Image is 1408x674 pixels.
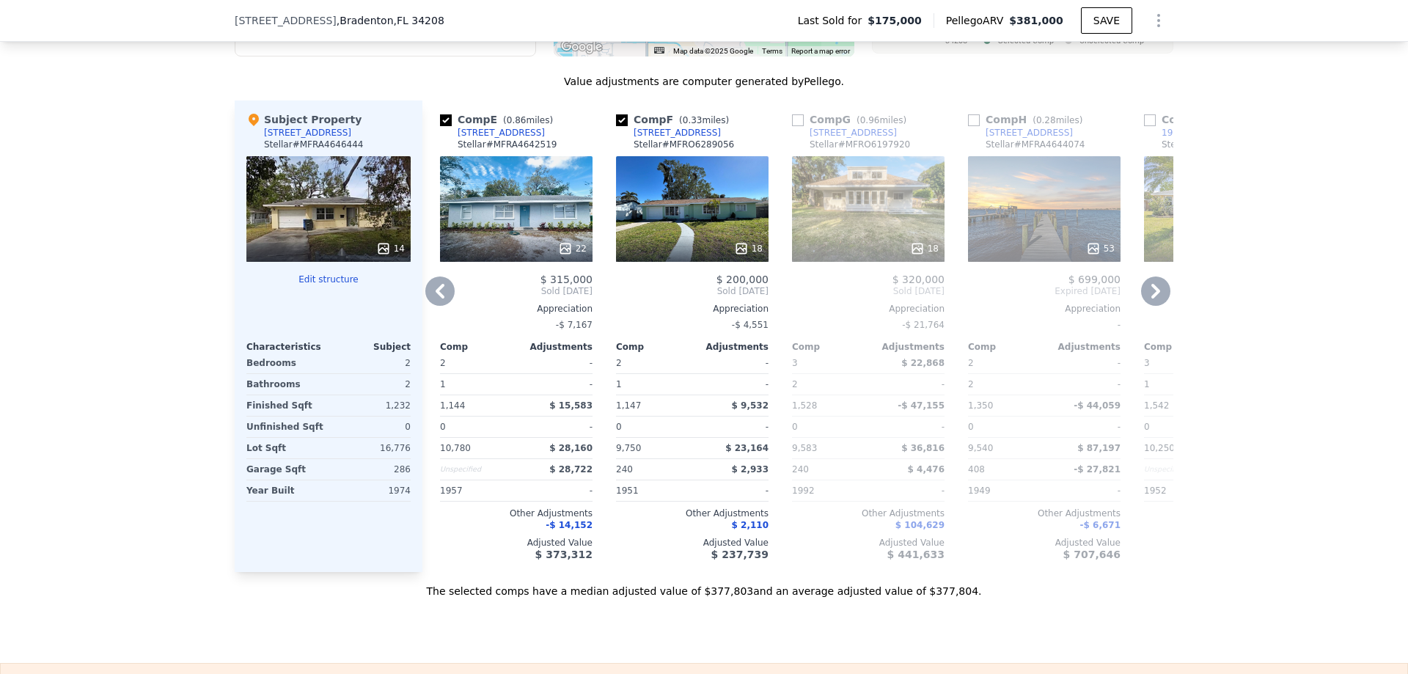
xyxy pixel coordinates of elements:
[725,443,769,453] span: $ 23,164
[683,115,703,125] span: 0.33
[1047,374,1121,395] div: -
[331,374,411,395] div: 2
[1144,6,1173,35] button: Show Options
[246,112,362,127] div: Subject Property
[986,139,1085,150] div: Stellar # MFRA4644074
[902,320,945,330] span: -$ 21,764
[1144,358,1150,368] span: 3
[695,480,769,501] div: -
[1044,341,1121,353] div: Adjustments
[734,241,763,256] div: 18
[968,480,1041,501] div: 1949
[968,508,1121,519] div: Other Adjustments
[695,374,769,395] div: -
[887,549,945,560] span: $ 441,633
[1144,374,1217,395] div: 1
[331,438,411,458] div: 16,776
[895,520,945,530] span: $ 104,629
[968,127,1073,139] a: [STREET_ADDRESS]
[616,400,641,411] span: 1,147
[1144,443,1175,453] span: 10,250
[871,374,945,395] div: -
[535,549,593,560] span: $ 373,312
[440,341,516,353] div: Comp
[1077,443,1121,453] span: $ 87,197
[1047,417,1121,437] div: -
[792,464,809,475] span: 240
[792,443,817,453] span: 9,583
[792,374,865,395] div: 2
[1081,7,1132,34] button: SAVE
[1144,422,1150,432] span: 0
[1162,139,1262,150] div: Stellar # MFRO6297340
[556,320,593,330] span: -$ 7,167
[910,241,939,256] div: 18
[968,422,974,432] span: 0
[497,115,559,125] span: ( miles)
[235,572,1173,598] div: The selected comps have a median adjusted value of $377,803 and an average adjusted value of $377...
[507,115,527,125] span: 0.86
[331,417,411,437] div: 0
[458,139,557,150] div: Stellar # MFRA4642519
[616,443,641,453] span: 9,750
[540,274,593,285] span: $ 315,000
[792,508,945,519] div: Other Adjustments
[732,464,769,475] span: $ 2,933
[792,285,945,297] span: Sold [DATE]
[968,112,1088,127] div: Comp H
[792,537,945,549] div: Adjusted Value
[851,115,912,125] span: ( miles)
[1047,480,1121,501] div: -
[440,112,559,127] div: Comp E
[871,417,945,437] div: -
[860,115,880,125] span: 0.96
[616,480,689,501] div: 1951
[1144,480,1217,501] div: 1952
[458,127,545,139] div: [STREET_ADDRESS]
[1063,549,1121,560] span: $ 707,646
[968,400,993,411] span: 1,350
[791,47,850,55] a: Report a map error
[246,374,326,395] div: Bathrooms
[732,320,769,330] span: -$ 4,551
[616,374,689,395] div: 1
[968,358,974,368] span: 2
[440,537,593,549] div: Adjusted Value
[634,139,734,150] div: Stellar # MFRO6289056
[616,303,769,315] div: Appreciation
[519,417,593,437] div: -
[331,395,411,416] div: 1,232
[792,358,798,368] span: 3
[1144,127,1298,139] a: 1908 Saint [PERSON_NAME] Dr
[1144,537,1297,549] div: Adjusted Value
[946,13,1010,28] span: Pellego ARV
[549,443,593,453] span: $ 28,160
[1047,353,1121,373] div: -
[264,139,364,150] div: Stellar # MFRA4646444
[616,358,622,368] span: 2
[329,341,411,353] div: Subject
[376,241,405,256] div: 14
[246,459,326,480] div: Garage Sqft
[616,422,622,432] span: 0
[1074,464,1121,475] span: -$ 27,821
[654,47,664,54] button: Keyboard shortcuts
[695,353,769,373] div: -
[792,127,897,139] a: [STREET_ADDRESS]
[1009,15,1063,26] span: $381,000
[792,480,865,501] div: 1992
[1036,115,1056,125] span: 0.28
[1162,127,1298,139] div: 1908 Saint [PERSON_NAME] Dr
[440,480,513,501] div: 1957
[440,374,513,395] div: 1
[908,464,945,475] span: $ 4,476
[1086,241,1115,256] div: 53
[246,274,411,285] button: Edit structure
[1144,303,1297,315] div: Appreciation
[519,353,593,373] div: -
[616,537,769,549] div: Adjusted Value
[264,127,351,139] div: [STREET_ADDRESS]
[519,480,593,501] div: -
[868,341,945,353] div: Adjustments
[246,438,326,458] div: Lot Sqft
